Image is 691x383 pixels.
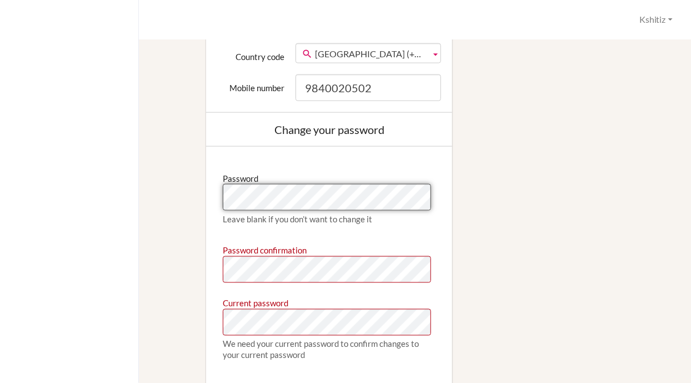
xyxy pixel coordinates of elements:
label: Password [223,169,258,184]
span: [GEOGRAPHIC_DATA] (+977) [315,44,426,64]
label: Mobile number [212,74,290,93]
label: Current password [223,294,288,309]
div: Change your password [217,124,441,135]
div: We need your current password to confirm changes to your current password [223,339,435,361]
button: Kshitiz [634,9,678,30]
label: Country code [212,43,290,62]
div: Leave blank if you don’t want to change it [223,213,435,225]
label: Password confirmation [223,241,307,256]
